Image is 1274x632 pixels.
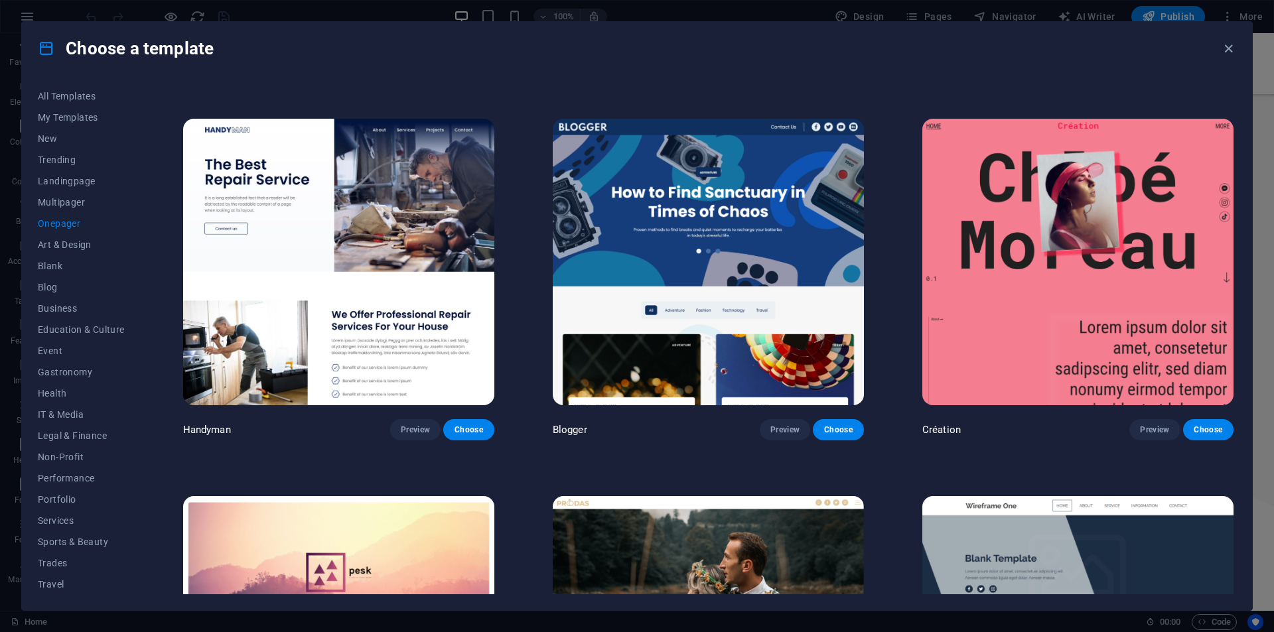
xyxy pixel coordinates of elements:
[38,197,125,208] span: Multipager
[38,255,125,277] button: Blank
[401,424,430,435] span: Preview
[38,558,125,568] span: Trades
[38,430,125,441] span: Legal & Finance
[38,239,125,250] span: Art & Design
[922,119,1234,405] img: Création
[38,383,125,404] button: Health
[38,234,125,255] button: Art & Design
[38,574,125,595] button: Travel
[38,531,125,552] button: Sports & Beauty
[38,489,125,510] button: Portfolio
[38,473,125,483] span: Performance
[38,192,125,213] button: Multipager
[38,176,125,186] span: Landingpage
[38,128,125,149] button: New
[183,119,494,405] img: Handyman
[553,119,864,405] img: Blogger
[1140,424,1169,435] span: Preview
[38,149,125,170] button: Trending
[38,361,125,383] button: Gastronomy
[38,452,125,462] span: Non-Profit
[38,112,125,123] span: My Templates
[38,107,125,128] button: My Templates
[38,298,125,319] button: Business
[38,319,125,340] button: Education & Culture
[770,424,800,435] span: Preview
[38,367,125,377] span: Gastronomy
[38,340,125,361] button: Event
[38,388,125,399] span: Health
[1183,419,1234,440] button: Choose
[38,282,125,292] span: Blog
[38,213,125,234] button: Onepager
[38,515,125,526] span: Services
[38,425,125,446] button: Legal & Finance
[38,86,125,107] button: All Templates
[38,261,125,271] span: Blank
[38,218,125,229] span: Onepager
[553,423,587,436] p: Blogger
[38,468,125,489] button: Performance
[922,423,961,436] p: Création
[38,404,125,425] button: IT & Media
[183,423,231,436] p: Handyman
[38,91,125,101] span: All Templates
[1194,424,1223,435] span: Choose
[390,419,441,440] button: Preview
[443,419,494,440] button: Choose
[38,494,125,505] span: Portfolio
[823,424,853,435] span: Choose
[38,537,125,547] span: Sports & Beauty
[38,303,125,314] span: Business
[38,133,125,144] span: New
[38,346,125,356] span: Event
[38,579,125,590] span: Travel
[38,510,125,531] button: Services
[38,170,125,192] button: Landingpage
[38,277,125,298] button: Blog
[38,446,125,468] button: Non-Profit
[1129,419,1180,440] button: Preview
[38,552,125,574] button: Trades
[38,409,125,420] span: IT & Media
[454,424,483,435] span: Choose
[38,38,214,59] h4: Choose a template
[760,419,810,440] button: Preview
[813,419,863,440] button: Choose
[38,324,125,335] span: Education & Culture
[38,155,125,165] span: Trending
